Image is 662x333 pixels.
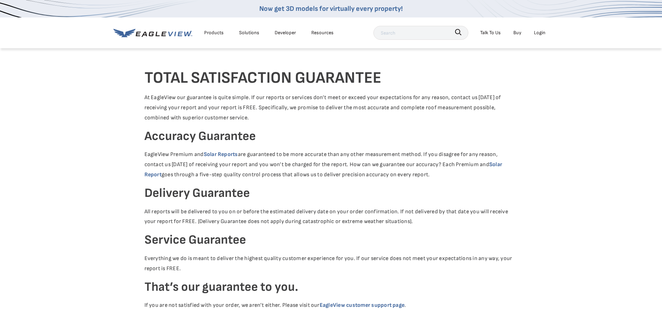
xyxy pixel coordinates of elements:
div: Products [204,28,224,37]
a: Solar Reports [204,151,238,158]
a: EagleView customer support page [320,302,404,309]
p: At EagleView our guarantee is quite simple. If our reports or services don’t meet or exceed your ... [144,93,518,123]
div: Talk To Us [480,28,501,37]
div: Login [534,28,545,37]
p: Everything we do is meant to deliver the highest quality customer experience for you. If our serv... [144,254,518,274]
h4: That’s our guarantee to you. [144,279,518,296]
a: Developer [275,28,296,37]
div: Solutions [239,28,259,37]
h3: TOTAL SATISFACTION GUARANTEE [144,68,518,88]
p: EagleView Premium and are guaranteed to be more accurate than any other measurement method. If yo... [144,150,518,180]
h4: Service Guarantee [144,232,518,249]
p: If you are not satisfied with your order, we aren’t either. Please visit our . [144,301,518,311]
h4: Accuracy Guarantee [144,128,518,145]
input: Search [373,26,468,40]
p: All reports will be delivered to you on or before the estimated delivery date on your order confi... [144,207,518,227]
a: Buy [513,28,521,37]
a: Solar Report [144,161,503,178]
h4: Delivery Guarantee [144,185,518,202]
a: Now get 3D models for virtually every property! [259,5,403,13]
div: Resources [311,28,334,37]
